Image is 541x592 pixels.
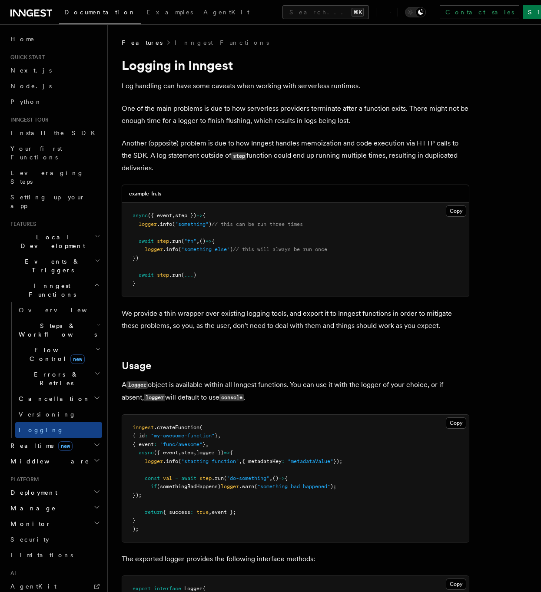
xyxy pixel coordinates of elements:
span: Features [7,221,36,228]
a: Node.js [7,78,102,94]
span: }); [333,458,342,464]
button: Copy [446,205,466,217]
span: = [175,475,178,481]
span: true [196,509,209,515]
span: Manage [7,504,56,513]
button: Monitor [7,516,102,532]
button: Inngest Functions [7,278,102,302]
a: Install the SDK [7,125,102,141]
span: ); [330,483,336,489]
span: ( [181,272,184,278]
span: async [139,450,154,456]
span: Inngest tour [7,116,49,123]
span: Deployment [7,488,57,497]
span: { id [133,433,145,439]
span: ( [181,238,184,244]
span: { [202,212,206,218]
span: Examples [146,9,193,16]
code: step [231,152,246,160]
p: The exported logger provides the following interface methods: [122,553,469,565]
span: .info [157,221,172,227]
span: AgentKit [203,9,249,16]
span: "something" [175,221,209,227]
a: Your first Functions [7,141,102,165]
span: , [193,450,196,456]
span: await [139,272,154,278]
a: Inngest Functions [175,38,269,47]
span: }); [133,492,142,498]
span: } [202,441,206,447]
span: Events & Triggers [7,257,95,275]
a: Examples [141,3,198,23]
span: // this can be run three times [212,221,303,227]
p: Log handling can have some caveats when working with serverless runtimes. [122,80,469,92]
span: Security [10,536,49,543]
span: Setting up your app [10,194,85,209]
button: Flow Controlnew [15,342,102,367]
span: "do-something" [227,475,269,481]
a: Usage [122,360,151,372]
a: Home [7,31,102,47]
button: Middleware [7,453,102,469]
button: Events & Triggers [7,254,102,278]
span: "my-awesome-function" [151,433,215,439]
span: new [70,354,85,364]
span: .run [212,475,224,481]
span: , [172,212,175,218]
span: { success [163,509,190,515]
span: { metadataKey [242,458,282,464]
span: => [224,450,230,456]
code: console [219,394,244,401]
span: Install the SDK [10,129,100,136]
p: Another (opposite) problem is due to how Inngest handles memoization and code execution via HTTP ... [122,137,469,174]
span: : [145,433,148,439]
span: ( [254,483,257,489]
span: step [157,272,169,278]
span: Quick start [7,54,45,61]
span: AgentKit [10,583,56,590]
span: const [145,475,160,481]
span: { event [133,441,154,447]
span: "metadataValue" [288,458,333,464]
span: "fn" [184,238,196,244]
button: Cancellation [15,391,102,407]
span: Monitor [7,519,51,528]
span: }) [133,255,139,261]
span: { [212,238,215,244]
span: .run [169,272,181,278]
p: One of the main problems is due to how serverless providers terminate after a function exits. The... [122,103,469,127]
span: inngest [133,424,154,430]
span: ); [133,526,139,532]
p: A object is available within all Inngest functions. You can use it with the logger of your choice... [122,379,469,404]
a: Contact sales [440,5,519,19]
span: ({ event [148,212,172,218]
span: .run [169,238,181,244]
a: Leveraging Steps [7,165,102,189]
span: => [196,212,202,218]
span: } [215,433,218,439]
span: // this will always be run once [233,246,327,252]
button: Copy [446,579,466,590]
span: step [157,238,169,244]
span: Local Development [7,233,95,250]
button: Manage [7,500,102,516]
p: We provide a thin wrapper over existing logging tools, and export it to Inngest functions in orde... [122,308,469,332]
span: () [199,238,206,244]
a: Limitations [7,547,102,563]
span: export [133,585,151,592]
span: AI [7,570,16,577]
span: Home [10,35,35,43]
span: step }) [175,212,196,218]
a: AgentKit [198,3,255,23]
span: Platform [7,476,39,483]
button: Copy [446,417,466,429]
span: Versioning [19,411,76,418]
span: logger [145,246,163,252]
span: "func/awesome" [160,441,202,447]
span: ( [178,246,181,252]
a: Versioning [15,407,102,422]
span: : [154,441,157,447]
a: Next.js [7,63,102,78]
span: Next.js [10,67,52,74]
span: Your first Functions [10,145,62,161]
